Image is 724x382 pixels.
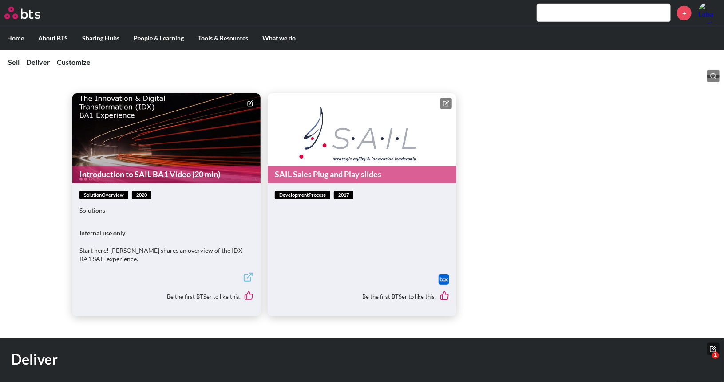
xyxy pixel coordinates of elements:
span: solutionOverview [79,191,128,200]
span: 1 [712,352,719,359]
a: Introduction to SAIL BA1 Video (20 min) [72,166,261,183]
label: People & Learning [127,27,191,50]
span: 2020 [132,191,151,200]
label: About BTS [31,27,75,50]
label: Sharing Hubs [75,27,127,50]
iframe: Intercom live chat [694,352,715,373]
span: 2017 [334,191,353,200]
a: Customize [57,58,91,66]
a: Profile [698,2,720,24]
a: + [677,6,692,20]
img: Luba Koziy [698,2,720,24]
p: Solutions [79,206,253,215]
strong: Internal use only [79,229,125,237]
span: developmentProcess [275,191,330,200]
img: BTS Logo [4,7,40,19]
a: Deliver [26,58,50,66]
a: Go home [4,7,57,19]
button: Edit content [440,98,452,109]
h1: Deliver [11,350,502,370]
div: Be the first BTSer to like this. [275,285,449,310]
a: Download file from Box [439,274,449,285]
a: Sell [8,58,20,66]
button: Edit content [245,98,256,109]
label: Tools & Resources [191,27,255,50]
a: External link [243,272,253,285]
div: Be the first BTSer to like this. [79,285,253,310]
label: What we do [255,27,303,50]
a: SAIL Sales Plug and Play slides [268,166,456,183]
button: Edit hero [707,343,720,355]
p: Start here! [PERSON_NAME] shares an overview of the IDX BA1 SAIL experience. [79,246,253,263]
img: Box logo [439,274,449,285]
